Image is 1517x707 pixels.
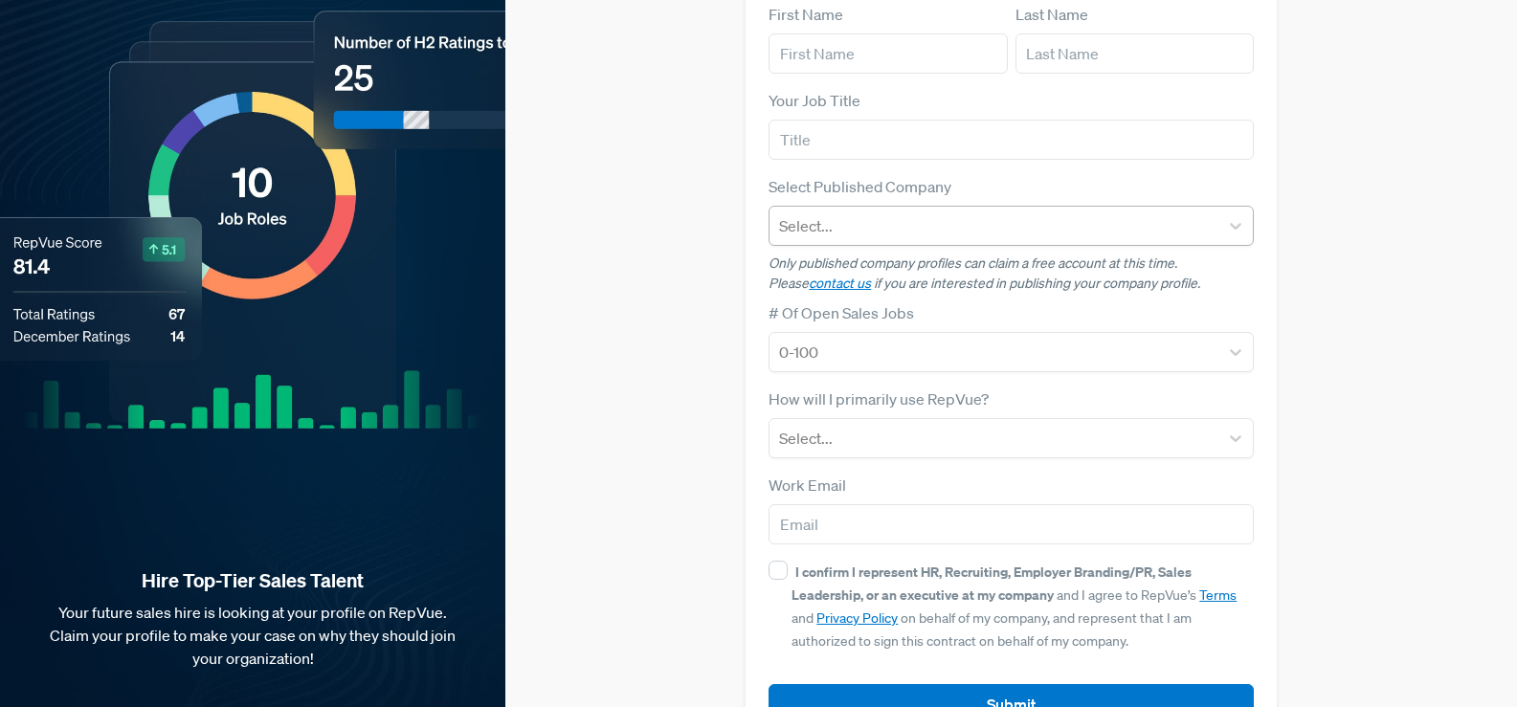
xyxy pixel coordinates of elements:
p: Only published company profiles can claim a free account at this time. Please if you are interest... [769,254,1254,294]
label: Your Job Title [769,89,860,112]
input: Last Name [1015,33,1254,74]
a: Terms [1199,586,1237,604]
strong: I confirm I represent HR, Recruiting, Employer Branding/PR, Sales Leadership, or an executive at ... [792,563,1192,604]
label: First Name [769,3,843,26]
span: and I agree to RepVue’s and on behalf of my company, and represent that I am authorized to sign t... [792,563,1237,650]
input: Title [769,120,1254,160]
input: First Name [769,33,1007,74]
input: Email [769,504,1254,544]
p: Your future sales hire is looking at your profile on RepVue. Claim your profile to make your case... [31,601,475,670]
a: Privacy Policy [816,609,898,627]
strong: Hire Top-Tier Sales Talent [31,568,475,593]
label: Work Email [769,474,846,497]
label: Last Name [1015,3,1088,26]
a: contact us [809,275,871,292]
label: # Of Open Sales Jobs [769,301,914,324]
label: Select Published Company [769,175,951,198]
label: How will I primarily use RepVue? [769,387,989,410]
